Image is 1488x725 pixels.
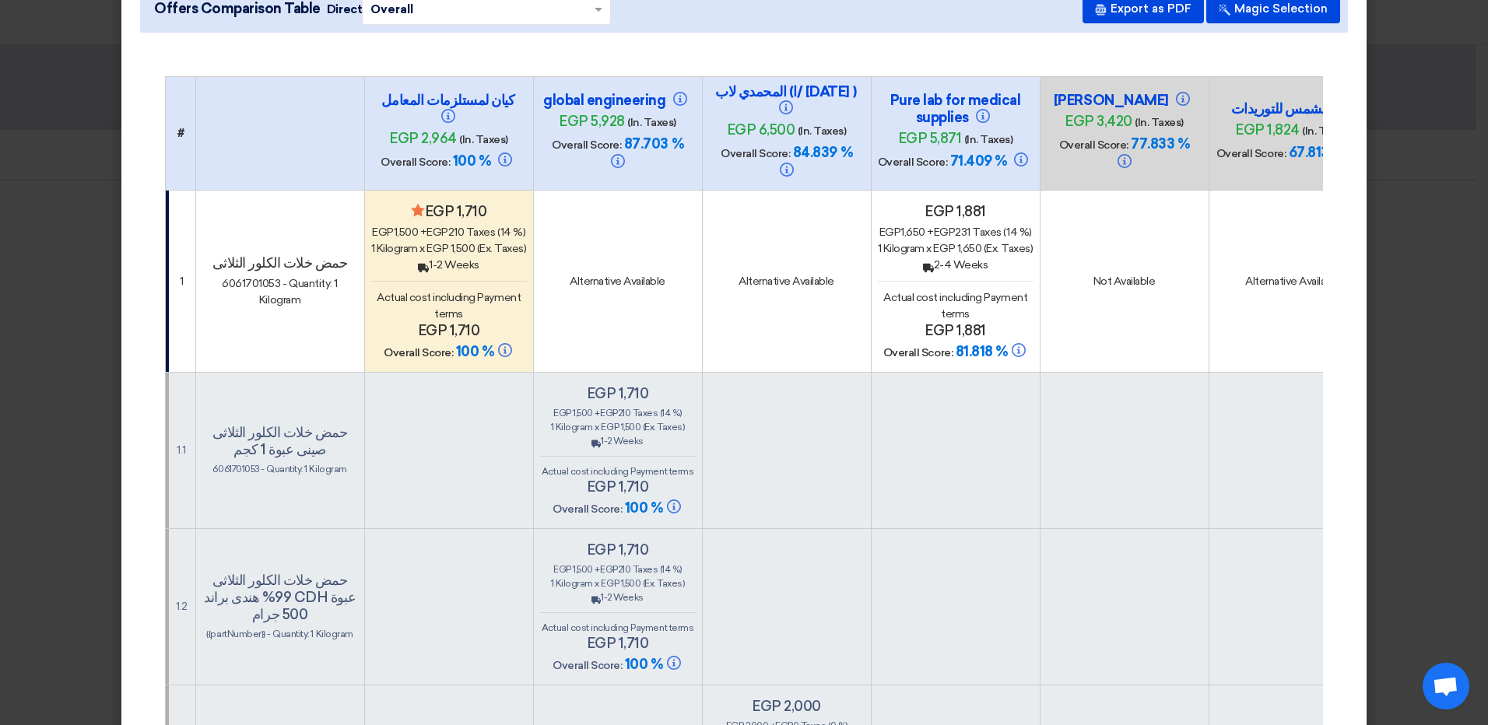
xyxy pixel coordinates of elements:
span: (Ex. Taxes) [477,242,527,255]
span: Actual cost including Payment terms [883,291,1027,320]
h4: egp 1,710 [540,478,696,496]
span: 77.833 % [1131,135,1189,152]
span: (Ex. Taxes) [984,242,1034,255]
div: Open chat [1423,663,1469,709]
span: egp 3,420 [1065,113,1132,130]
div: Not Available [1047,273,1202,289]
div: 1-2 Weeks [540,434,696,448]
h4: egp 2,000 [709,698,865,715]
div: 1-2 Weeks [371,257,527,273]
span: 1 [878,242,882,255]
span: egp [372,226,394,239]
span: 100 % [456,343,494,360]
span: egp 1,500 [601,578,640,589]
div: Alternative Available [540,273,696,289]
span: Kilogram x [377,242,425,255]
span: egp [553,564,571,575]
span: 84.839 % [793,144,852,161]
div: 1-2 Weeks [540,590,696,604]
h4: egp 1,881 [878,322,1034,339]
span: 1 [551,422,554,433]
span: (Ex. Taxes) [643,422,685,433]
span: 67.813 % [1289,144,1344,161]
h4: حمض خلات الكلور الثلاثى صينى عبوة 1 كجم [202,424,358,458]
span: egp [600,564,618,575]
span: Kilogram x [556,422,599,433]
span: Overall Score: [552,138,621,152]
h4: egp 1,710 [371,203,527,220]
span: (In. Taxes) [798,124,847,138]
th: # [166,76,196,190]
div: 2-4 Weeks [878,257,1034,273]
h4: كيان لمستلزمات المعامل [371,92,527,126]
span: 1 [371,242,375,255]
span: (In. Taxes) [1302,124,1351,138]
div: 1,500 + 210 Taxes (14 %) [540,406,696,420]
span: egp 5,928 [559,113,625,130]
span: 87.703 % [624,135,683,152]
span: egp [879,226,901,239]
h4: [PERSON_NAME] [1047,92,1202,109]
h4: حمض خلات الكلور الثلاثى 99% هندى براند CDH عبوة 500 جرام [202,572,358,623]
div: 1,650 + 231 Taxes (14 %) [878,224,1034,240]
h4: egp 1,710 [540,635,696,652]
span: egp [600,408,618,419]
h4: حمض خلات الكلور الثلاثى [202,254,358,271]
span: (In. Taxes) [459,133,508,146]
span: egp 2,964 [389,130,457,147]
h4: egp 1,710 [540,385,696,402]
span: (In. Taxes) [1135,116,1184,129]
span: Actual cost including Payment terms [542,466,693,477]
div: 1,500 + 210 Taxes (14 %) [371,224,527,240]
span: Actual cost including Payment terms [542,622,693,633]
span: 100 % [625,656,683,673]
div: Alternative Available [709,273,865,289]
h4: global engineering [540,92,696,109]
span: egp [934,226,956,239]
span: egp [426,226,448,239]
h4: egp 1,710 [371,322,527,339]
span: 1 [551,578,554,589]
h4: الشمس للتوريدات [1216,100,1371,117]
td: 1.1 [166,372,196,528]
span: (In. Taxes) [964,133,1013,146]
div: 1,500 + 210 Taxes (14 %) [540,562,696,576]
div: Alternative Available [1216,273,1371,289]
span: (In. Taxes) [627,116,676,129]
span: Kilogram x [556,578,599,589]
span: Direct [327,1,362,18]
span: Overall Score: [883,346,953,359]
span: egp 6,500 [727,121,795,138]
span: 71.409 % [950,152,1007,170]
span: Overall Score: [1216,147,1286,160]
span: egp 1,500 [426,242,475,255]
span: 100 % [625,499,683,517]
span: Overall Score: [1059,138,1128,152]
span: Overall Score: [384,346,453,359]
span: Kilogram x [883,242,932,255]
span: Overall Score: [721,147,790,160]
h4: Pure lab for medical supplies [878,92,1034,126]
span: 6061701053 - Quantity: 1 Kilogram [222,277,337,306]
h4: المحمدي لاب (ا/ [DATE] ) [709,83,865,117]
span: 100 % [453,152,491,170]
span: 81.818 % [956,343,1008,360]
span: egp [553,408,571,419]
h4: egp 1,710 [540,541,696,559]
span: Actual cost including Payment terms [377,291,521,320]
span: egp 1,824 [1235,121,1300,138]
span: {{partNumber}} - Quantity: 1 Kilogram [206,629,353,639]
td: 1.2 [166,528,196,685]
span: Overall Score: [553,659,622,672]
span: 6061701053 - Quantity: 1 Kilogram [212,464,346,475]
h4: egp 1,881 [878,203,1034,220]
td: 1 [166,190,196,372]
span: Overall Score: [553,503,622,516]
span: egp 1,500 [601,422,640,433]
span: (Ex. Taxes) [643,578,685,589]
span: egp 5,871 [898,130,962,147]
span: Overall Score: [381,156,450,169]
span: Overall Score: [878,156,947,169]
span: egp 1,650 [933,242,981,255]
